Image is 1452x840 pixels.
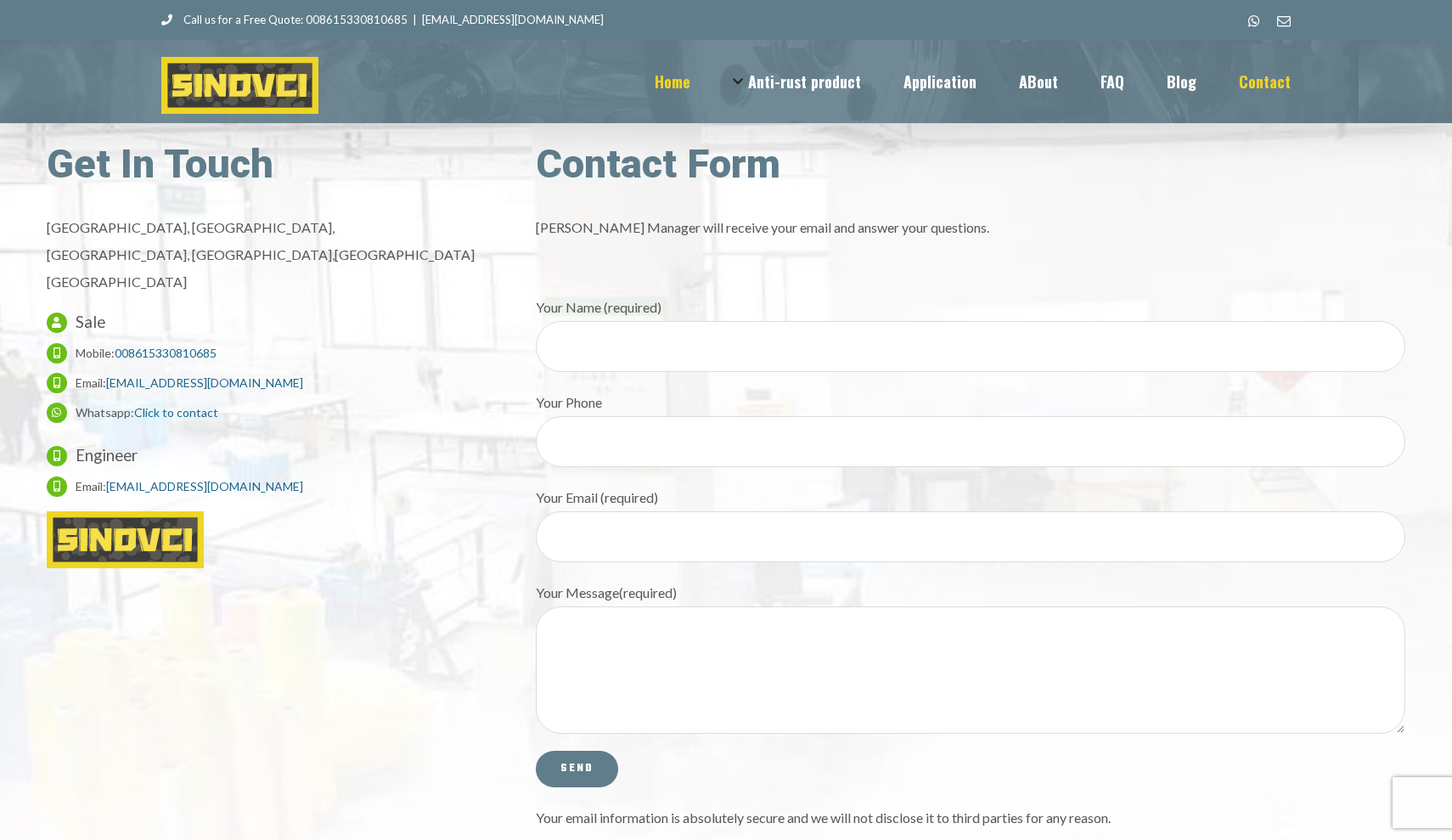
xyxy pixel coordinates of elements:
a: Home [655,40,690,122]
a: [EMAIL_ADDRESS][DOMAIN_NAME] [106,375,303,390]
a: Call us for a Free Quote: 008615330810685 [161,13,408,26]
label: Your Name (required) [536,299,1405,352]
img: logo-01 [47,511,204,568]
a: Blog [1167,40,1196,122]
textarea: Your Message(required) [536,606,1405,734]
p: Your email information is absolutely secure and we will not disclose it to third parties for any ... [536,804,1405,832]
span: FAQ [1100,74,1124,89]
p: Email: [76,476,481,497]
a: ABout [1019,40,1058,122]
a: Contact [1239,40,1291,122]
p: Mobile: [76,343,481,364]
p: [GEOGRAPHIC_DATA], [GEOGRAPHIC_DATA], [GEOGRAPHIC_DATA], [GEOGRAPHIC_DATA],[GEOGRAPHIC_DATA] [GEO... [47,214,481,296]
p: Email: [76,373,481,393]
p: [PERSON_NAME] Manager will receive your email and answer your questions. [536,214,1405,241]
a: [EMAIL_ADDRESS][DOMAIN_NAME] [106,479,303,493]
a: FAQ [1100,40,1124,122]
label: Your Phone [536,394,1405,448]
input: Your Email (required) [536,511,1405,562]
img: SINOVCI Logo [161,57,318,114]
a: Click to contact [134,405,218,420]
h2: Contact Form [536,140,1405,188]
input: Send [536,751,618,787]
a: Application [903,40,976,122]
span: Application [903,74,976,89]
span: Sale [76,313,105,331]
span: ABout [1019,74,1058,89]
span: Home [655,74,690,89]
span: Anti-rust product [748,74,861,89]
a: [EMAIL_ADDRESS][DOMAIN_NAME] [422,13,604,26]
input: Your Name (required) [536,321,1405,372]
input: Your Phone [536,416,1405,467]
label: Your Message(required) [536,584,1405,676]
a: Anti-rust product [733,40,861,122]
span: Contact [1239,74,1291,89]
h2: Get In Touch [47,140,481,188]
span: Engineer [76,446,138,465]
form: Contact form [536,294,1405,787]
label: Your Email (required) [536,489,1405,543]
a: 008615330810685 [115,346,217,360]
nav: Main Menu [655,40,1291,122]
span: Blog [1167,74,1196,89]
p: Whatsapp: [76,403,481,423]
